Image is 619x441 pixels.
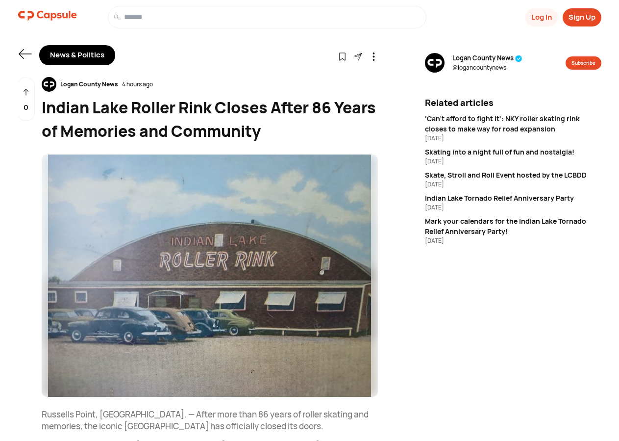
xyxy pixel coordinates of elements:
[425,134,601,143] div: [DATE]
[42,77,56,92] img: resizeImage
[56,80,122,89] div: Logan County News
[425,147,601,157] div: Skating into a night full of fun and nostalgia!
[566,56,601,70] button: Subscribe
[425,203,601,212] div: [DATE]
[425,216,601,236] div: Mark your calendars for the Indian Lake Tornado Relief Anniversary Party!
[425,236,601,245] div: [DATE]
[425,193,601,203] div: Indian Lake Tornado Relief Anniversary Party
[525,8,558,26] button: Log In
[42,96,378,143] div: Indian Lake Roller Rink Closes After 86 Years of Memories and Community
[425,170,601,180] div: Skate, Stroll and Roll Event hosted by the LCBDD
[122,80,153,89] div: 4 hours ago
[425,53,445,73] img: resizeImage
[425,180,601,189] div: [DATE]
[515,55,522,62] img: tick
[425,157,601,166] div: [DATE]
[563,8,601,26] button: Sign Up
[24,102,28,113] p: 0
[39,45,115,65] div: News & Politics
[42,155,378,397] img: resizeImage
[425,113,601,134] div: 'Can't afford to fight it': NKY roller skating rink closes to make way for road expansion
[425,96,601,109] div: Related articles
[18,6,77,28] a: logo
[42,409,378,432] p: Russells Point, [GEOGRAPHIC_DATA]. — After more than 86 years of roller skating and memories, the...
[18,6,77,26] img: logo
[452,63,522,72] span: @ logancountynews
[452,53,522,63] span: Logan County News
